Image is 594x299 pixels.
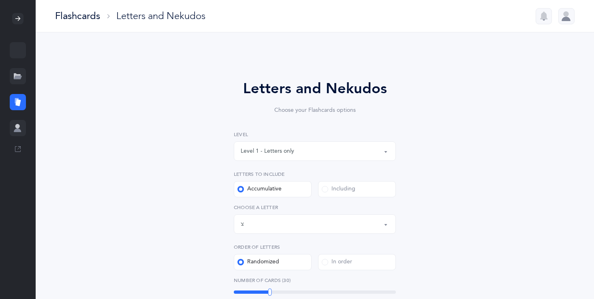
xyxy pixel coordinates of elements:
div: Randomized [237,258,279,266]
button: Level 1 - Letters only [234,141,396,161]
label: Number of Cards (30) [234,277,396,284]
label: Level [234,131,396,138]
label: Order of letters [234,243,396,251]
div: Including [322,185,355,193]
div: Letters and Nekudos [116,9,205,23]
div: Letters and Nekudos [211,78,419,100]
div: צ [241,220,244,229]
div: Choose your Flashcards options [211,106,419,115]
div: In order [322,258,352,266]
div: Flashcards [55,9,100,23]
label: Letters to include [234,171,396,178]
button: צ [234,214,396,234]
label: Choose a letter [234,204,396,211]
div: Accumulative [237,185,282,193]
div: Level 1 - Letters only [241,147,294,156]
